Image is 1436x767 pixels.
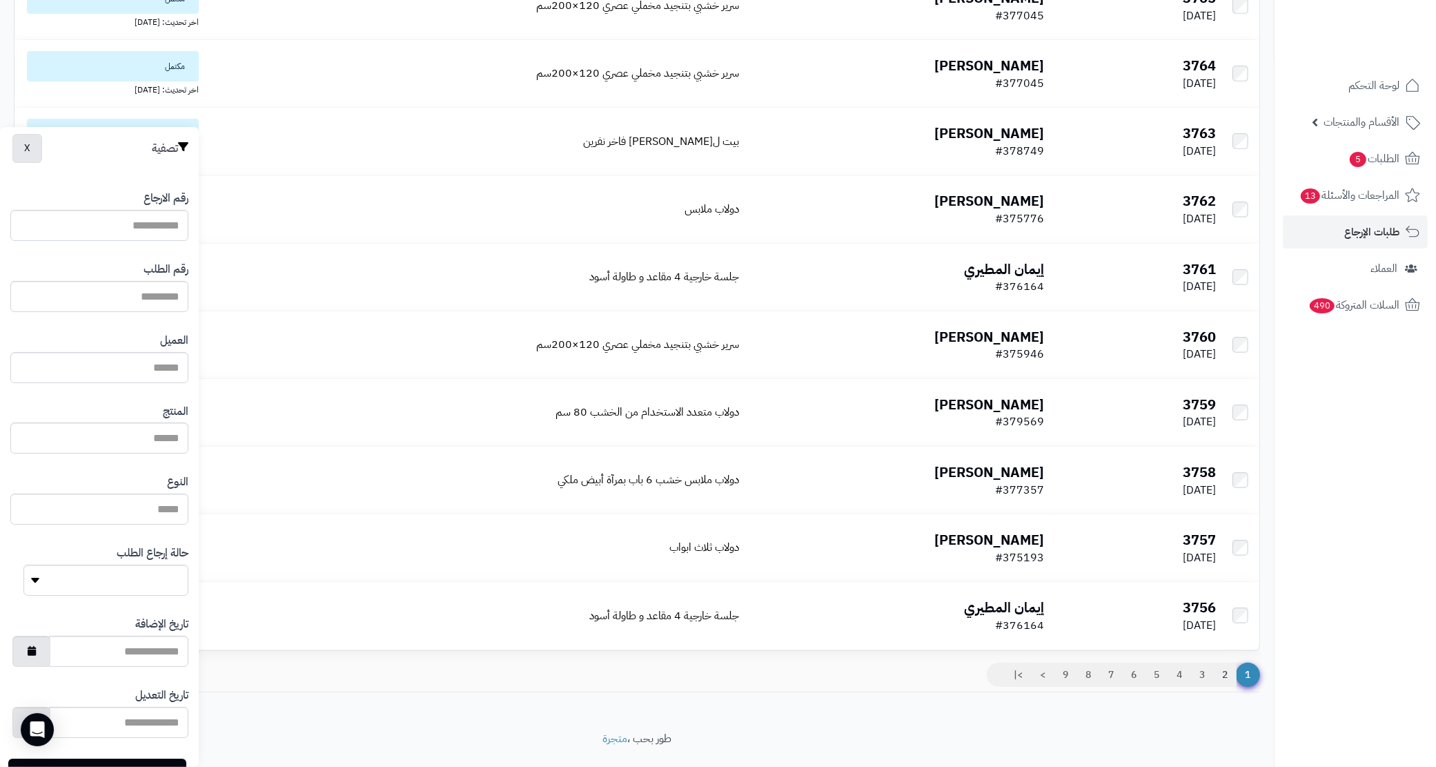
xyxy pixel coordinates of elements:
[1145,663,1168,688] a: 5
[1183,123,1216,144] b: 3763
[27,119,199,149] span: مكتمل
[964,259,1044,280] b: إيمان المطيري
[1342,37,1423,66] img: logo-2.png
[163,404,188,420] label: المنتج
[669,539,739,556] a: دولاب ثلاث ابواب
[160,333,188,349] label: العميل
[1283,252,1428,285] a: العملاء
[1344,222,1399,242] span: طلبات الإرجاع
[1350,152,1366,167] span: 5
[1190,663,1214,688] a: 3
[1370,259,1397,278] span: العملاء
[117,545,188,561] label: حالة إرجاع الطلب
[995,8,1044,24] span: #377045
[12,134,42,163] button: X
[3,663,637,679] div: عرض 1 إلى 10 من 3450 (345 صفحات)
[1183,346,1216,362] span: [DATE]
[589,269,739,285] a: جلسة خارجية 4 مقاعد و طاولة أسود
[1283,142,1428,175] a: الطلبات5
[1183,211,1216,227] span: [DATE]
[995,211,1044,227] span: #375776
[144,191,188,206] label: رقم الارجاع
[685,201,739,217] a: دولاب ملابس
[995,482,1044,498] span: #377357
[20,14,199,28] div: اخر تحديث: [DATE]
[1122,663,1145,688] a: 6
[1054,663,1077,688] a: 9
[536,65,739,81] a: سرير خشبي بتنجيد مخملي عصري 120×200سم
[1005,663,1032,688] a: >|
[589,608,739,624] a: جلسة خارجية 4 مقاعد و طاولة أسود
[1183,8,1216,24] span: [DATE]
[1183,550,1216,566] span: [DATE]
[934,394,1044,415] b: [PERSON_NAME]
[995,346,1044,362] span: #375946
[1308,295,1399,315] span: السلات المتروكة
[1099,663,1123,688] a: 7
[1283,69,1428,102] a: لوحة التحكم
[995,278,1044,295] span: #376164
[1213,663,1237,688] a: 2
[602,730,627,747] a: متجرة
[995,143,1044,159] span: #378749
[1283,179,1428,212] a: المراجعات والأسئلة13
[1183,191,1216,211] b: 3762
[1310,298,1335,313] span: 490
[27,51,199,81] span: مكتمل
[167,474,188,490] label: النوع
[934,123,1044,144] b: [PERSON_NAME]
[1183,327,1216,347] b: 3760
[1183,617,1216,634] span: [DATE]
[1183,75,1216,92] span: [DATE]
[934,327,1044,347] b: [PERSON_NAME]
[536,336,739,353] a: سرير خشبي بتنجيد مخملي عصري 120×200سم
[1183,259,1216,280] b: 3761
[1183,55,1216,76] b: 3764
[934,462,1044,483] b: [PERSON_NAME]
[135,688,188,703] label: تاريخ التعديل
[934,191,1044,211] b: [PERSON_NAME]
[1183,394,1216,415] b: 3759
[1076,663,1100,688] a: 8
[135,616,188,632] label: تاريخ الإضافة
[24,140,30,157] span: X
[1299,186,1399,205] span: المراجعات والأسئلة
[144,262,188,278] label: رقم الطلب
[995,550,1044,566] span: #375193
[964,597,1044,618] b: إيمان المطيري
[1324,113,1399,132] span: الأقسام والمنتجات
[152,142,188,155] h3: تصفية
[995,75,1044,92] span: #377045
[583,133,739,150] a: بيت ل[PERSON_NAME] فاخر نفرين
[1183,530,1216,550] b: 3757
[1348,76,1399,95] span: لوحة التحكم
[558,472,739,488] a: دولاب ملابس خشب 6 باب بمرآة أبيض ملكي
[1168,663,1191,688] a: 4
[21,713,54,746] div: Open Intercom Messenger
[1236,663,1260,688] span: 1
[1283,215,1428,249] a: طلبات الإرجاع
[1283,289,1428,322] a: السلات المتروكة490
[1301,188,1320,204] span: 13
[1183,597,1216,618] b: 3756
[1183,143,1216,159] span: [DATE]
[934,55,1044,76] b: [PERSON_NAME]
[1183,482,1216,498] span: [DATE]
[1183,462,1216,483] b: 3758
[1031,663,1054,688] a: >
[995,617,1044,634] span: #376164
[555,404,739,420] a: دولاب متعدد الاستخدام من الخشب 80 سم
[934,530,1044,550] b: [PERSON_NAME]
[20,81,199,96] div: اخر تحديث: [DATE]
[1183,414,1216,430] span: [DATE]
[1348,149,1399,168] span: الطلبات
